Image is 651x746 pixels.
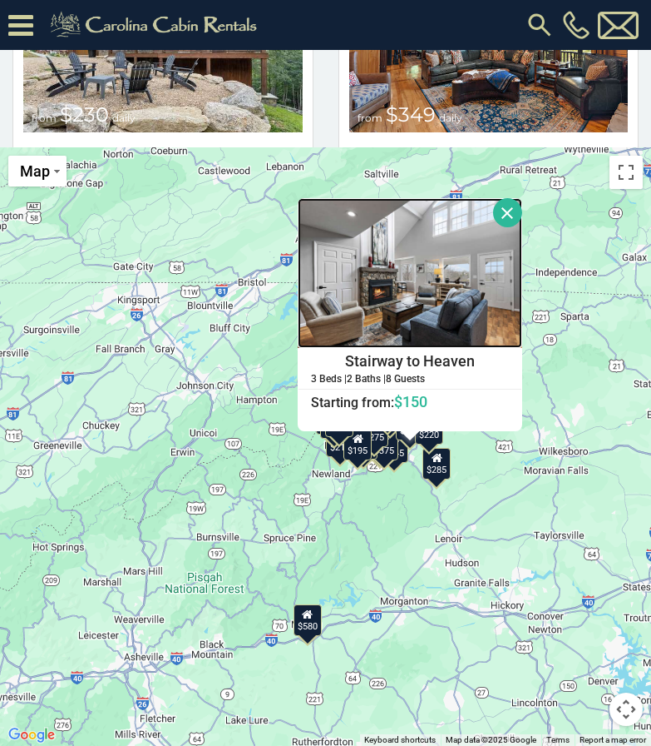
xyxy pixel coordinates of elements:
[298,393,521,410] h6: Starting from:
[4,724,59,746] a: Open this area in Google Maps (opens a new window)
[414,412,442,444] div: $220
[23,145,303,167] a: The Bearly Inn
[60,102,109,127] span: $230
[4,724,59,746] img: Google
[293,604,321,635] div: $580
[325,425,353,456] div: $210
[8,156,67,186] button: Change map style
[379,430,407,462] div: $345
[394,392,427,410] span: $150
[546,735,570,744] a: Terms
[319,406,348,438] div: $305
[32,112,57,124] span: from
[359,415,387,446] div: $275
[386,102,436,127] span: $349
[324,405,353,436] div: $424
[343,429,372,460] div: $195
[579,735,646,744] a: Report a map error
[493,198,522,227] button: Close
[42,8,271,42] img: Khaki-logo.png
[298,348,522,411] a: Stairway to Heaven 3 Beds | 2 Baths | 8 Guests Starting from:$150
[20,162,50,180] span: Map
[439,112,462,124] span: daily
[559,11,594,39] a: [PHONE_NUMBER]
[358,112,382,124] span: from
[349,145,629,167] h3: Diamond Creek Lodge
[298,198,522,348] img: Stairway to Heaven
[311,373,347,384] h5: 3 Beds |
[609,693,643,726] button: Map camera controls
[364,734,436,746] button: Keyboard shortcuts
[349,145,629,167] a: [GEOGRAPHIC_DATA]
[525,10,555,40] img: search-regular.svg
[347,373,386,384] h5: 2 Baths |
[446,735,536,744] span: Map data ©2025 Google
[298,349,521,374] h4: Stairway to Heaven
[609,156,643,189] button: Toggle fullscreen view
[112,112,136,124] span: daily
[386,373,425,384] h5: 8 Guests
[422,447,451,479] div: $285
[369,428,397,460] div: $375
